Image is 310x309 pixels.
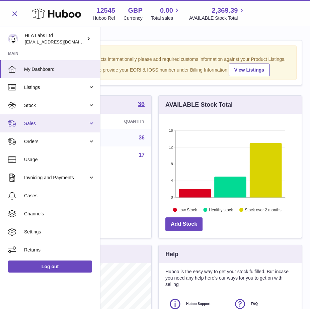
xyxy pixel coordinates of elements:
span: Usage [24,157,95,163]
span: AVAILABLE Stock Total [189,15,246,21]
div: Huboo Ref [93,15,115,21]
span: Channels [24,211,95,217]
div: Currency [124,15,143,21]
a: 2,369.39 AVAILABLE Stock Total [189,6,246,21]
strong: GBP [128,6,142,15]
div: If you're planning on sending your products internationally please add required customs informati... [17,56,293,76]
text: 0 [171,195,173,199]
a: 17 [139,152,145,158]
span: Listings [24,84,88,91]
strong: 36 [138,101,145,107]
span: 0.00 [160,6,173,15]
a: Log out [8,261,92,273]
a: 0.00 Total sales [151,6,181,21]
strong: 12545 [96,6,115,15]
span: Sales [24,120,88,127]
span: Settings [24,229,95,235]
text: 4 [171,179,173,183]
div: HLA Labs Ltd [25,32,85,45]
a: Add Stock [165,217,203,231]
span: Returns [24,247,95,253]
span: Cases [24,193,95,199]
span: Orders [24,138,88,145]
h3: AVAILABLE Stock Total [165,101,233,109]
p: Huboo is the easy way to get your stock fulfilled. But incase you need any help here's our ways f... [165,269,295,288]
img: clinton@newgendirect.com [8,34,18,44]
span: Stock [24,102,88,109]
text: Healthy stock [209,208,233,212]
a: 36 [138,101,145,108]
span: Huboo Support [186,302,211,306]
span: My Dashboard [24,66,95,73]
text: 8 [171,162,173,166]
span: Total sales [151,15,181,21]
span: 2,369.39 [212,6,238,15]
span: FAQ [251,302,258,306]
strong: Notice [17,49,293,56]
text: 16 [169,128,173,132]
th: Quantity [97,114,151,129]
text: Stock over 2 months [245,208,281,212]
span: [EMAIL_ADDRESS][DOMAIN_NAME] [25,39,98,44]
text: Low Stock [178,208,197,212]
a: View Listings [229,64,270,76]
text: 12 [169,145,173,149]
h3: Help [165,250,178,258]
a: 36 [139,135,145,140]
span: Invoicing and Payments [24,175,88,181]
